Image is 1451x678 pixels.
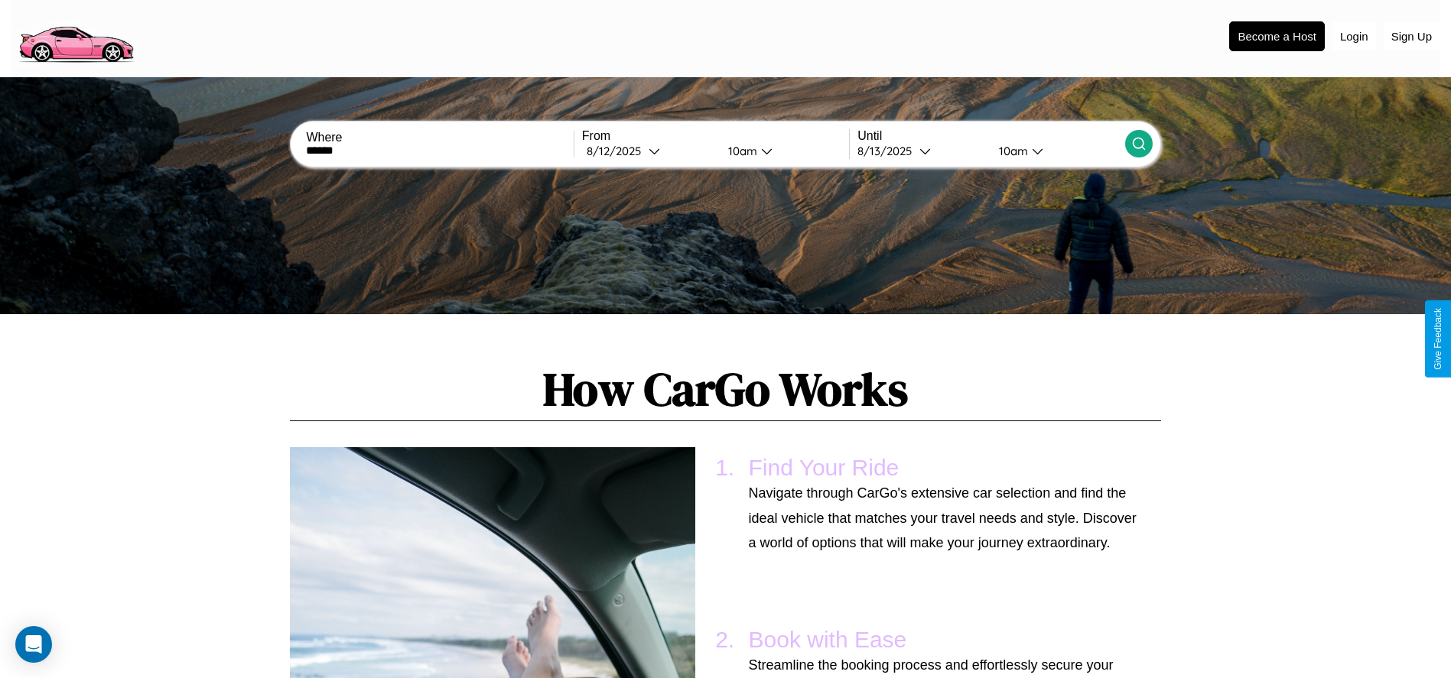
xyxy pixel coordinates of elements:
[1332,22,1376,50] button: Login
[721,144,761,158] div: 10am
[1229,21,1325,51] button: Become a Host
[15,626,52,663] div: Open Intercom Messenger
[587,144,649,158] div: 8 / 12 / 2025
[582,143,716,159] button: 8/12/2025
[987,143,1125,159] button: 10am
[1384,22,1440,50] button: Sign Up
[11,3,140,67] img: logo
[857,129,1124,143] label: Until
[741,447,1146,563] li: Find Your Ride
[749,481,1138,555] p: Navigate through CarGo's extensive car selection and find the ideal vehicle that matches your tra...
[716,143,850,159] button: 10am
[991,144,1032,158] div: 10am
[290,358,1160,421] h1: How CarGo Works
[582,129,849,143] label: From
[857,144,919,158] div: 8 / 13 / 2025
[306,131,573,144] label: Where
[1433,308,1443,370] div: Give Feedback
